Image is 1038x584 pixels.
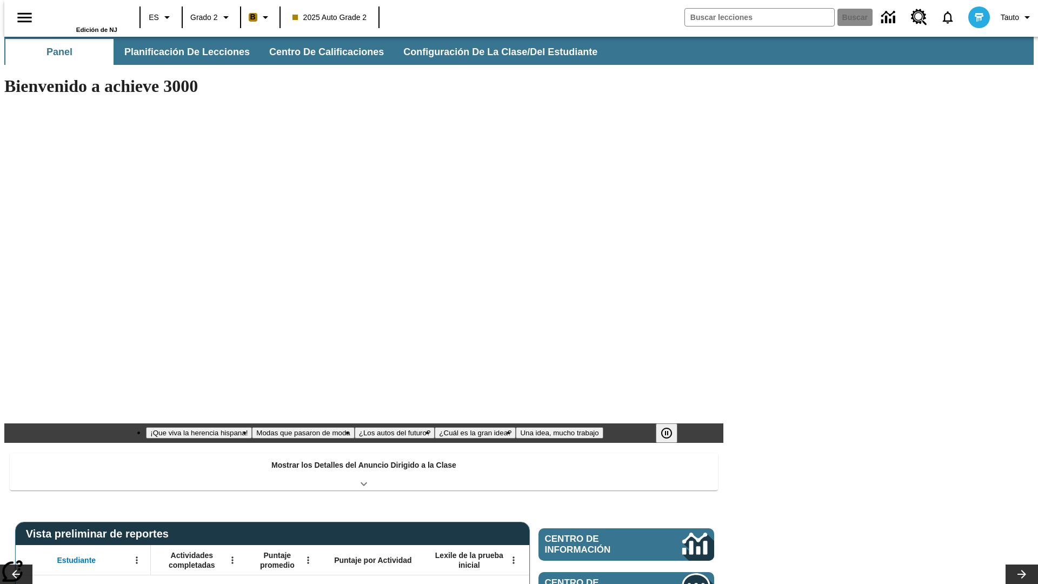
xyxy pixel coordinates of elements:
[395,39,606,65] button: Configuración de la clase/del estudiante
[47,5,117,26] a: Portada
[224,552,241,568] button: Abrir menú
[538,528,714,561] a: Centro de información
[129,552,145,568] button: Abrir menú
[685,9,834,26] input: Buscar campo
[1006,565,1038,584] button: Carrusel de lecciones, seguir
[656,423,677,443] button: Pausar
[10,453,718,490] div: Mostrar los Detalles del Anuncio Dirigido a la Clase
[149,12,159,23] span: ES
[47,4,117,33] div: Portada
[934,3,962,31] a: Notificaciones
[4,39,607,65] div: Subbarra de navegación
[875,3,904,32] a: Centro de información
[292,12,367,23] span: 2025 Auto Grade 2
[26,528,174,540] span: Vista preliminar de reportes
[904,3,934,32] a: Centro de recursos, Se abrirá en una pestaña nueva.
[435,427,516,439] button: Diapositiva 4 ¿Cuál es la gran idea?
[962,3,996,31] button: Escoja un nuevo avatar
[261,39,392,65] button: Centro de calificaciones
[244,8,276,27] button: Boost El color de la clase es anaranjado claro. Cambiar el color de la clase.
[251,550,303,570] span: Puntaje promedio
[271,460,456,471] p: Mostrar los Detalles del Anuncio Dirigido a la Clase
[57,555,96,565] span: Estudiante
[996,8,1038,27] button: Perfil/Configuración
[9,2,41,34] button: Abrir el menú lateral
[545,534,646,555] span: Centro de información
[656,423,688,443] div: Pausar
[116,39,258,65] button: Planificación de lecciones
[250,10,256,24] span: B
[300,552,316,568] button: Abrir menú
[5,39,114,65] button: Panel
[4,76,723,96] h1: Bienvenido a achieve 3000
[186,8,237,27] button: Grado: Grado 2, Elige un grado
[144,8,178,27] button: Lenguaje: ES, Selecciona un idioma
[252,427,354,439] button: Diapositiva 2 Modas que pasaron de moda
[516,427,603,439] button: Diapositiva 5 Una idea, mucho trabajo
[505,552,522,568] button: Abrir menú
[334,555,411,565] span: Puntaje por Actividad
[355,427,435,439] button: Diapositiva 3 ¿Los autos del futuro?
[190,12,218,23] span: Grado 2
[156,550,228,570] span: Actividades completadas
[430,550,509,570] span: Lexile de la prueba inicial
[1001,12,1019,23] span: Tauto
[968,6,990,28] img: avatar image
[76,26,117,33] span: Edición de NJ
[4,37,1034,65] div: Subbarra de navegación
[146,427,252,439] button: Diapositiva 1 ¡Que viva la herencia hispana!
